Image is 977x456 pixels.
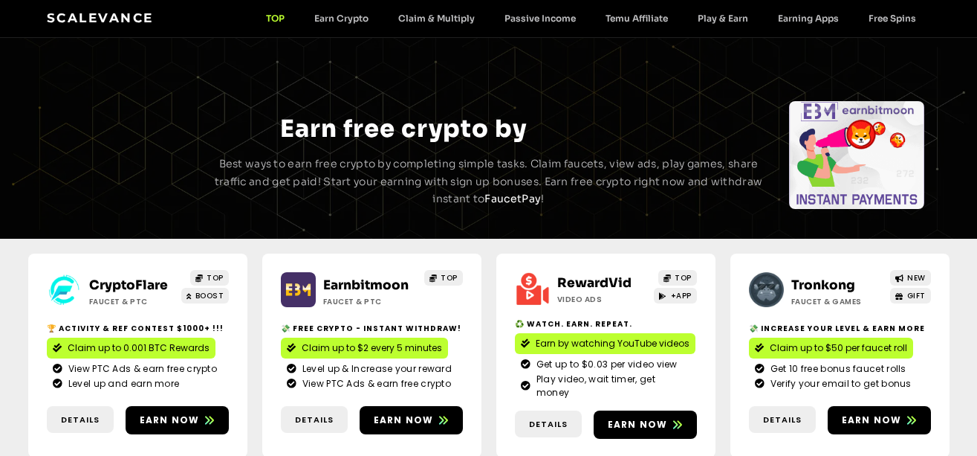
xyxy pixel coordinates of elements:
a: Scalevance [47,10,154,25]
span: BOOST [195,290,224,301]
a: Earn by watching YouTube videos [515,333,695,354]
span: Earn now [140,414,200,427]
a: Free Spins [854,13,931,24]
h2: 💸 Increase your level & earn more [749,323,931,334]
a: Claim up to $2 every 5 minutes [281,338,448,359]
span: Level up and earn more [65,377,180,391]
h2: 💸 Free crypto - Instant withdraw! [281,323,463,334]
a: BOOST [181,288,229,304]
a: Earnbitmoon [323,277,409,293]
span: Claim up to $50 per faucet roll [770,341,907,355]
span: View PTC Ads & earn free crypto [299,377,451,391]
span: +APP [671,290,692,301]
a: Tronkong [791,277,855,293]
span: Earn free crypto by [280,114,527,144]
a: RewardVid [557,275,632,291]
span: TOP [675,272,692,283]
h2: Video ads [557,294,650,305]
a: TOP [658,270,697,286]
span: Details [61,414,100,426]
h2: ♻️ Watch. Earn. Repeat. [515,318,697,330]
span: Details [295,414,334,426]
a: Details [281,406,348,434]
nav: Menu [251,13,931,24]
span: Claim up to 0.001 BTC Rewards [68,341,210,355]
a: Earn now [126,406,229,434]
a: Earn now [360,406,463,434]
a: NEW [890,270,931,286]
a: Earn now [828,406,931,434]
span: Get up to $0.03 per video view [533,358,678,371]
div: Slides [52,101,187,209]
a: TOP [190,270,229,286]
a: FaucetPay [484,192,541,205]
span: Level up & Increase your reward [299,362,452,376]
a: Details [47,406,114,434]
span: GIFT [907,290,926,301]
h2: Faucet & PTC [89,296,182,307]
span: View PTC Ads & earn free crypto [65,362,217,376]
span: Verify your email to get bonus [767,377,912,391]
span: Get 10 free bonus faucet rolls [767,362,906,376]
a: Details [749,406,816,434]
span: Details [763,414,802,426]
span: Earn now [608,418,668,431]
h2: 🏆 Activity & ref contest $1000+ !!! [47,323,229,334]
span: Details [529,418,568,431]
a: Details [515,411,582,438]
a: +APP [654,288,697,304]
span: TOP [441,272,458,283]
span: Claim up to $2 every 5 minutes [302,341,442,355]
a: CryptoFlare [89,277,168,293]
a: TOP [424,270,463,286]
a: Earn now [594,411,697,439]
span: TOP [207,272,224,283]
h2: Faucet & PTC [323,296,416,307]
span: Play video, wait timer, get money [533,373,691,399]
a: TOP [251,13,299,24]
a: Earn Crypto [299,13,383,24]
h2: Faucet & Games [791,296,884,307]
a: Claim up to 0.001 BTC Rewards [47,338,215,359]
a: Claim & Multiply [383,13,490,24]
span: Earn by watching YouTube videos [536,337,689,350]
span: Earn now [842,414,902,427]
a: Temu Affiliate [591,13,683,24]
p: Best ways to earn free crypto by completing simple tasks. Claim faucets, view ads, play games, sh... [212,155,765,208]
a: Claim up to $50 per faucet roll [749,338,913,359]
span: NEW [907,272,926,283]
a: Play & Earn [683,13,763,24]
a: GIFT [890,288,931,304]
a: Passive Income [490,13,591,24]
a: Earning Apps [763,13,854,24]
div: Slides [789,101,924,209]
span: Earn now [374,414,434,427]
